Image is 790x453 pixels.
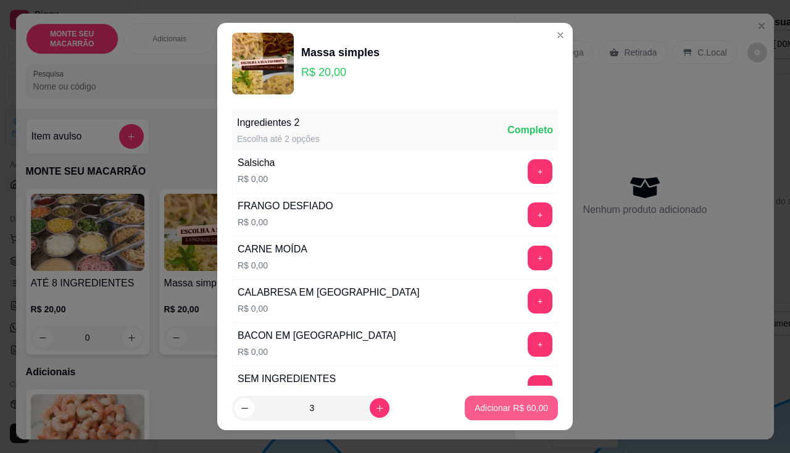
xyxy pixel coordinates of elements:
button: Adicionar R$ 60,00 [465,396,558,420]
p: R$ 20,00 [301,64,380,81]
button: add [528,159,552,184]
p: R$ 0,00 [238,173,275,185]
div: Completo [507,123,553,138]
div: Salsicha [238,156,275,170]
div: Ingredientes 2 [237,115,320,130]
p: R$ 0,00 [238,216,333,228]
p: R$ 0,00 [238,302,420,315]
button: add [528,375,552,400]
button: increase-product-quantity [370,398,389,418]
div: Massa simples [301,44,380,61]
button: add [528,246,552,270]
div: FRANGO DESFIADO [238,199,333,214]
img: product-image [232,33,294,94]
button: add [528,332,552,357]
div: Escolha até 2 opções [237,133,320,145]
button: add [528,289,552,314]
p: R$ 0,00 [238,346,396,358]
button: decrease-product-quantity [235,398,254,418]
p: R$ 0,00 [238,259,307,272]
div: SEM INGREDIENTES [238,372,336,386]
p: Adicionar R$ 60,00 [475,402,548,414]
div: CARNE MOÍDA [238,242,307,257]
button: Close [551,25,570,45]
div: CALABRESA EM [GEOGRAPHIC_DATA] [238,285,420,300]
button: add [528,202,552,227]
div: BACON EM [GEOGRAPHIC_DATA] [238,328,396,343]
